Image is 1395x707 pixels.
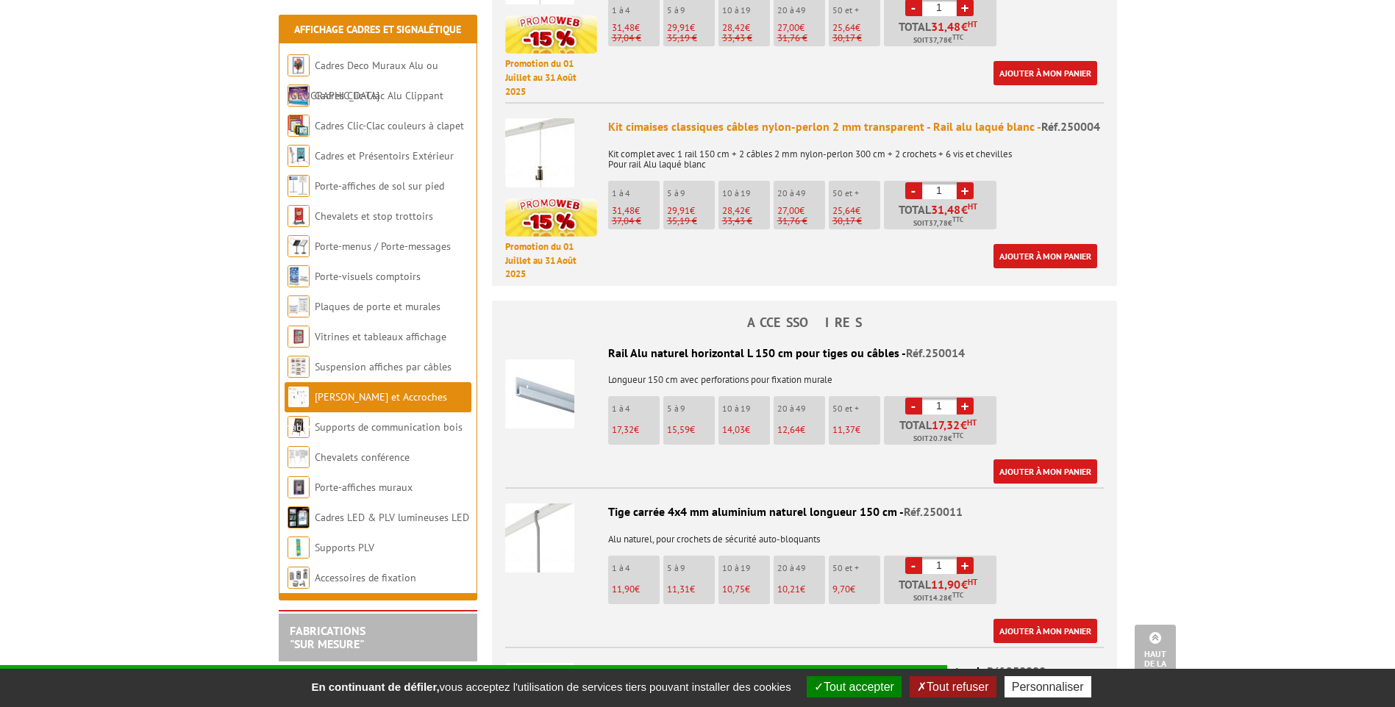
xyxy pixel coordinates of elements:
p: 10 à 19 [722,5,770,15]
a: - [905,557,922,574]
a: - [905,398,922,414]
img: Cadres et Présentoirs Extérieur [288,145,310,167]
p: 50 et + [832,5,880,15]
span: 31,48 [931,204,961,215]
p: Total [888,578,996,604]
p: € [832,584,880,595]
sup: HT [967,417,977,428]
span: € [931,578,977,590]
a: Cadres Deco Muraux Alu ou [GEOGRAPHIC_DATA] [288,59,438,102]
img: Plaques de porte et murales [288,295,310,317]
p: Total [888,419,996,445]
p: € [777,23,825,33]
a: Vitrines et tableaux affichage [315,330,446,343]
img: Porte-visuels comptoirs [288,265,310,287]
button: Tout refuser [910,676,996,697]
p: 31,76 € [777,33,825,43]
p: 50 et + [832,188,880,198]
span: Soit € [913,218,963,229]
a: Affichage Cadres et Signalétique [294,23,461,36]
p: Promotion du 01 Juillet au 31 Août 2025 [505,57,597,98]
p: 5 à 9 [667,563,715,573]
p: 30,17 € [832,33,880,43]
a: Ajouter à mon panier [993,619,1097,643]
sup: HT [968,19,977,29]
img: Tige carrée 4x4 mm aluminium naturel longueur 150 cm [505,503,574,573]
a: + [957,557,974,574]
span: 29,91 [667,204,690,217]
img: Porte-affiches muraux [288,476,310,498]
a: Ajouter à mon panier [993,61,1097,85]
a: Plaques de porte et murales [315,300,440,313]
sup: TTC [952,431,963,439]
p: Promotion du 01 Juillet au 31 Août 2025 [505,240,597,281]
span: Soit € [913,433,963,445]
span: 25,64 [832,204,855,217]
span: 17,32 [932,419,960,431]
sup: TTC [952,591,963,599]
span: 25,64 [832,21,855,34]
p: 5 à 9 [667,5,715,15]
p: € [612,206,660,216]
a: Porte-menus / Porte-messages [315,240,451,253]
a: Ajouter à mon panier [993,459,1097,484]
img: Accessoires de fixation [288,567,310,589]
button: Tout accepter [807,676,902,697]
a: FABRICATIONS"Sur Mesure" [290,623,365,651]
span: 31,48 [612,21,635,34]
p: 1 à 4 [612,403,660,414]
p: 5 à 9 [667,188,715,198]
span: 10,21 [777,583,800,595]
img: promotion [505,15,597,54]
sup: TTC [952,33,963,41]
a: Ajouter à mon panier [993,244,1097,268]
div: Kit cimaises classiques câbles nylon-perlon 2 mm transparent - Rail alu laqué blanc - [608,118,1104,135]
sup: HT [968,577,977,587]
p: € [722,584,770,595]
p: Kit complet avec 1 rail 150 cm + 2 câbles 2 mm nylon-perlon 300 cm + 2 crochets + 6 vis et chevil... [608,139,1104,170]
h4: ACCESSOIRES [492,315,1117,330]
span: 9,70 [832,583,850,595]
p: 20 à 49 [777,5,825,15]
a: Supports PLV [315,541,374,554]
a: + [957,182,974,199]
a: - [905,182,922,199]
div: Rail Alu naturel horizontal L 150 cm pour tiges ou câbles - [505,345,1104,362]
img: Supports PLV [288,536,310,559]
a: Porte-visuels comptoirs [315,270,421,283]
a: Chevalets conférence [315,451,410,464]
p: 10 à 19 [722,188,770,198]
span: 31,48 [931,21,961,32]
span: 11,31 [667,583,690,595]
p: € [612,23,660,33]
p: € [722,425,770,435]
p: € [667,584,715,595]
img: Cimaises et Accroches tableaux [288,386,310,408]
p: 33,43 € [722,33,770,43]
a: Chevalets et stop trottoirs [315,209,433,223]
p: 1 à 4 [612,5,660,15]
span: vous acceptez l'utilisation de services tiers pouvant installer des cookies [304,681,798,693]
p: Total [888,204,996,229]
button: Personnaliser (fenêtre modale) [1005,676,1091,697]
span: Réf.250011 [904,504,963,519]
a: Cadres Clic-Clac couleurs à clapet [315,119,464,132]
img: Porte-menus / Porte-messages [288,235,310,257]
p: 20 à 49 [777,403,825,414]
span: Réf.250008 [987,664,1046,678]
span: 11,90 [612,583,635,595]
span: 12,64 [777,423,800,436]
img: Porte-affiches de sol sur pied [288,175,310,197]
img: Vitrines et tableaux affichage [288,326,310,348]
p: € [667,206,715,216]
span: 27,00 [777,204,799,217]
p: 35,19 € [667,33,715,43]
a: Cadres LED & PLV lumineuses LED [315,511,469,524]
span: 11,90 [931,578,961,590]
span: Réf.250014 [906,345,965,360]
span: 27,00 [777,21,799,34]
span: 37,78 [929,218,948,229]
img: promotion [505,198,597,237]
p: € [777,206,825,216]
a: Haut de la page [1135,625,1176,685]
